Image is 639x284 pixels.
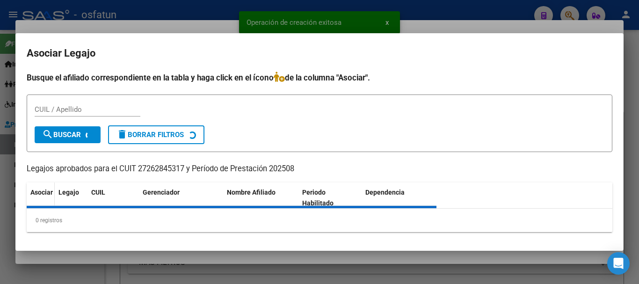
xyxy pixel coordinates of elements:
span: Dependencia [365,189,405,196]
mat-icon: search [42,129,53,140]
span: Nombre Afiliado [227,189,276,196]
datatable-header-cell: Asociar [27,182,55,213]
span: CUIL [91,189,105,196]
span: Legajo [58,189,79,196]
button: Borrar Filtros [108,125,204,144]
div: Open Intercom Messenger [607,252,630,275]
datatable-header-cell: Dependencia [362,182,437,213]
span: Gerenciador [143,189,180,196]
h4: Busque el afiliado correspondiente en la tabla y haga click en el ícono de la columna "Asociar". [27,72,612,84]
datatable-header-cell: Nombre Afiliado [223,182,298,213]
span: Borrar Filtros [116,131,184,139]
datatable-header-cell: Legajo [55,182,87,213]
datatable-header-cell: CUIL [87,182,139,213]
div: 0 registros [27,209,612,232]
h2: Asociar Legajo [27,44,612,62]
datatable-header-cell: Periodo Habilitado [298,182,362,213]
span: Buscar [42,131,81,139]
span: Periodo Habilitado [302,189,334,207]
button: Buscar [35,126,101,143]
datatable-header-cell: Gerenciador [139,182,223,213]
p: Legajos aprobados para el CUIT 27262845317 y Período de Prestación 202508 [27,163,612,175]
span: Asociar [30,189,53,196]
mat-icon: delete [116,129,128,140]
